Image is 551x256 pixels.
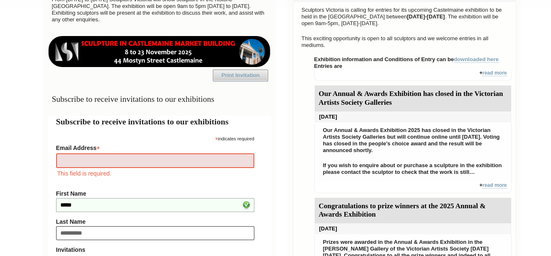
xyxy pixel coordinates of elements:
[315,198,511,224] div: Congratulations to prize winners at the 2025 Annual & Awards Exhibition
[56,134,254,142] div: indicates required
[48,36,271,67] img: castlemaine-ldrbd25v2.png
[319,160,507,178] p: If you wish to enquire about or purchase a sculpture in the exhibition please contact the sculpto...
[314,70,512,81] div: +
[56,169,254,178] div: This field is required.
[56,218,254,225] label: Last Name
[482,182,507,189] a: read more
[315,85,511,111] div: Our Annual & Awards Exhibition has closed in the Victorian Artists Society Galleries
[56,246,254,253] strong: Invitations
[319,125,507,156] p: Our Annual & Awards Exhibition 2025 has closed in the Victorian Artists Society Galleries but wil...
[315,223,511,234] div: [DATE]
[454,56,499,63] a: downloaded here
[314,56,499,63] strong: Exhibition information and Conditions of Entry can be
[297,5,512,29] p: Sculptors Victoria is calling for entries for its upcoming Castelmaine exhibition to be held in t...
[56,142,254,152] label: Email Address
[314,182,512,193] div: +
[48,91,271,107] h3: Subscribe to receive invitations to our exhibitions
[297,33,512,51] p: This exciting opportunity is open to all sculptors and we welcome entries in all mediums.
[482,70,507,76] a: read more
[56,190,254,197] label: First Name
[56,116,263,128] h2: Subscribe to receive invitations to our exhibitions
[213,70,268,81] a: Print Invitation
[315,111,511,122] div: [DATE]
[407,13,445,20] strong: [DATE]-[DATE]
